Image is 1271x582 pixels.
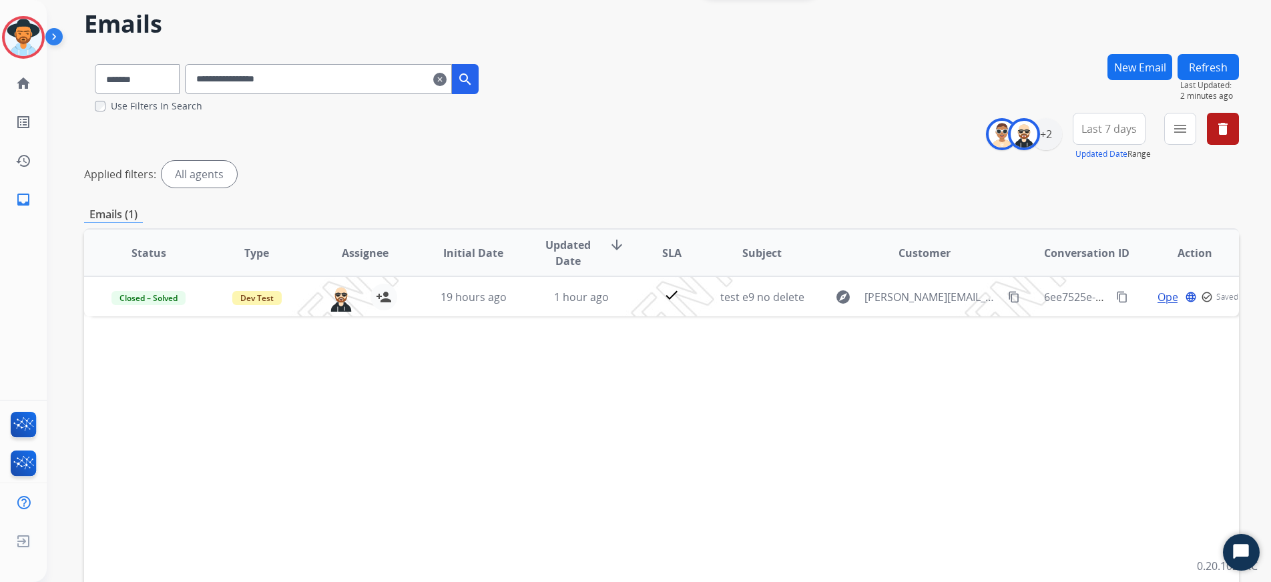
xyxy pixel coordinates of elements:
label: Use Filters In Search [111,99,202,113]
mat-icon: explore [835,289,851,305]
mat-icon: content_copy [1008,291,1020,303]
mat-icon: person_add [376,289,392,305]
mat-icon: clear [433,71,447,87]
img: agent-avatar [328,284,354,312]
th: Action [1131,230,1239,276]
p: Applied filters: [84,166,156,182]
mat-icon: search [457,71,473,87]
mat-icon: list_alt [15,114,31,130]
mat-icon: delete [1215,121,1231,137]
mat-icon: history [15,153,31,169]
span: Updated Date [539,237,598,269]
mat-icon: arrow_downward [609,237,625,253]
button: Start Chat [1223,534,1260,571]
span: Closed – Solved [111,291,186,305]
span: SLA [662,245,682,261]
span: Type [244,245,269,261]
span: Conversation ID [1044,245,1129,261]
span: Open [1158,289,1185,305]
span: Status [132,245,166,261]
mat-icon: menu [1172,121,1188,137]
p: 0.20.1027RC [1197,558,1258,574]
span: [PERSON_NAME][EMAIL_ADDRESS][PERSON_NAME][DOMAIN_NAME] [864,289,1000,305]
span: 19 hours ago [441,290,507,304]
span: Last 7 days [1081,126,1137,131]
mat-icon: inbox [15,192,31,208]
span: 6ee7525e-6010-4853-89ce-e0b6e8a39797 [1044,290,1250,304]
mat-icon: check_circle_outline [1201,291,1213,303]
button: Last 7 days [1073,113,1146,145]
button: Refresh [1178,54,1239,80]
span: Initial Date [443,245,503,261]
mat-icon: home [15,75,31,91]
span: Subject [742,245,782,261]
h2: Emails [84,11,1239,37]
span: Range [1075,148,1151,160]
img: avatar [5,19,42,56]
span: Customer [899,245,951,261]
mat-icon: content_copy [1116,291,1128,303]
span: test e9 no delete [720,290,804,304]
div: All agents [162,161,237,188]
button: New Email [1107,54,1172,80]
svg: Open Chat [1232,543,1250,561]
span: 1 hour ago [554,290,609,304]
span: Saved [1216,292,1238,302]
span: Assignee [342,245,389,261]
button: Updated Date [1075,149,1127,160]
span: Last Updated: [1180,80,1239,91]
mat-icon: language [1185,291,1197,303]
span: 2 minutes ago [1180,91,1239,101]
span: Dev Test [232,291,282,305]
div: +2 [1030,118,1062,150]
p: Emails (1) [84,206,143,223]
mat-icon: check [664,287,680,303]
